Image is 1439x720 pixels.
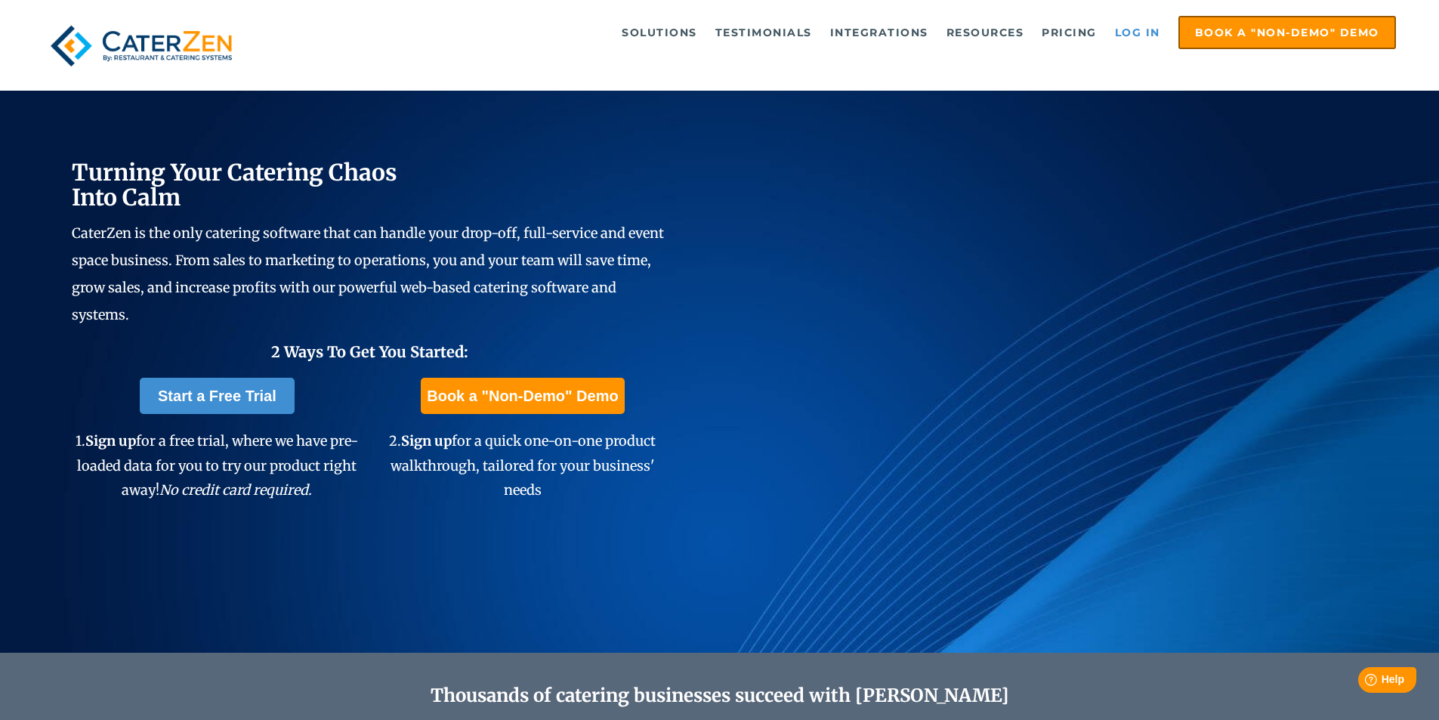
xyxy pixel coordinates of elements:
[614,17,705,48] a: Solutions
[939,17,1032,48] a: Resources
[401,432,452,450] span: Sign up
[823,17,936,48] a: Integrations
[1178,16,1396,49] a: Book a "Non-Demo" Demo
[159,481,312,499] em: No credit card required.
[43,16,239,76] img: caterzen
[140,378,295,414] a: Start a Free Trial
[274,16,1396,49] div: Navigation Menu
[1305,661,1422,703] iframe: Help widget launcher
[1034,17,1104,48] a: Pricing
[708,17,820,48] a: Testimonials
[271,342,468,361] span: 2 Ways To Get You Started:
[85,432,136,450] span: Sign up
[72,224,664,323] span: CaterZen is the only catering software that can handle your drop-off, full-service and event spac...
[72,158,397,212] span: Turning Your Catering Chaos Into Calm
[1107,17,1168,48] a: Log in
[144,685,1295,707] h2: Thousands of catering businesses succeed with [PERSON_NAME]
[389,432,656,499] span: 2. for a quick one-on-one product walkthrough, tailored for your business' needs
[421,378,624,414] a: Book a "Non-Demo" Demo
[76,432,358,499] span: 1. for a free trial, where we have pre-loaded data for you to try our product right away!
